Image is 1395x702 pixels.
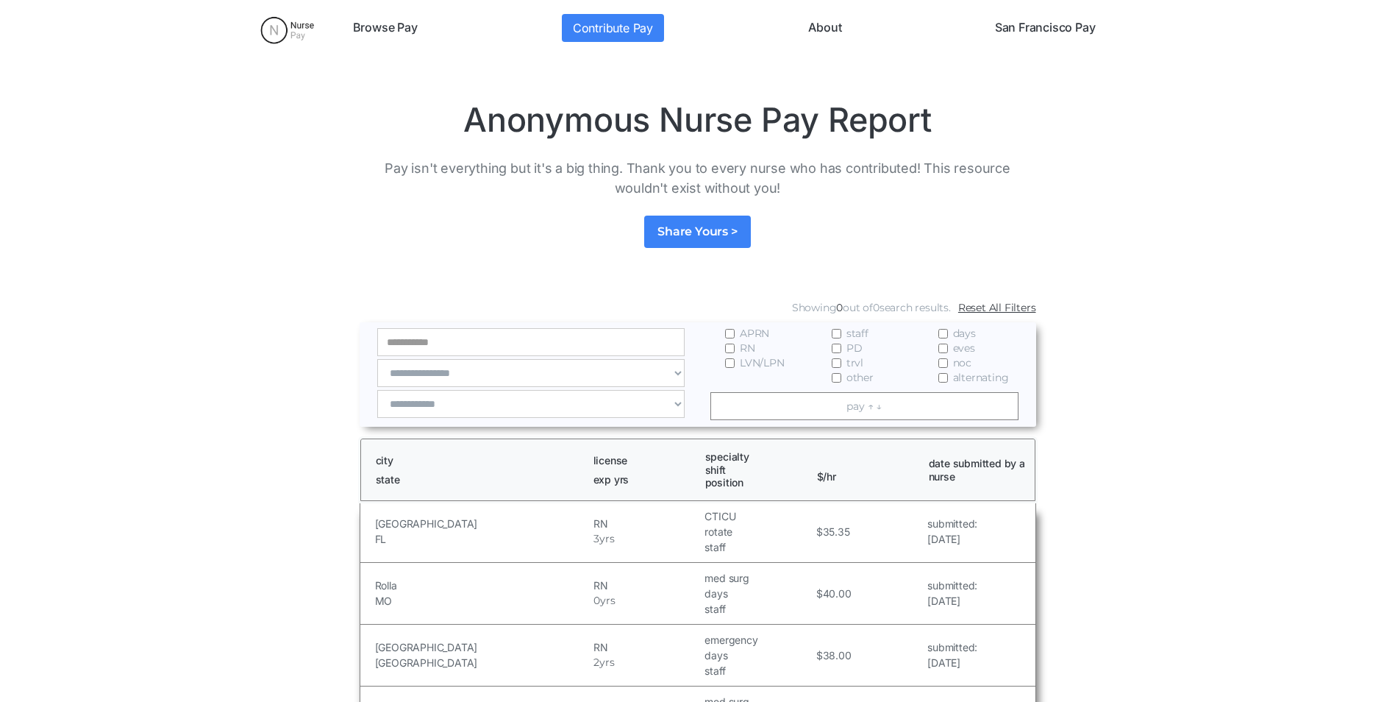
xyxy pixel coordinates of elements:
[360,158,1036,198] p: Pay isn't everything but it's a big thing. Thank you to every nurse who has contributed! This res...
[938,329,948,338] input: days
[927,531,977,547] h5: [DATE]
[704,632,812,648] h5: emergency
[705,476,804,489] h1: position
[927,578,977,609] a: submitted:[DATE]
[705,464,804,477] h1: shift
[725,329,735,338] input: APRN
[562,14,664,42] a: Contribute Pay
[816,524,823,539] h5: $
[927,639,977,670] a: submitted:[DATE]
[375,655,591,670] h5: [GEOGRAPHIC_DATA]
[816,586,823,601] h5: $
[832,329,841,338] input: staff
[593,639,701,655] h5: RN
[705,450,804,464] h1: specialty
[593,473,692,486] h1: exp yrs
[929,457,1027,483] h1: date submitted by a nurse
[832,344,841,353] input: PD
[740,355,785,370] span: LVN/LPN
[704,524,812,539] h5: rotate
[953,341,975,355] span: eves
[816,648,823,663] h5: $
[375,593,591,609] h5: MO
[376,473,580,486] h1: state
[375,639,591,655] h5: [GEOGRAPHIC_DATA]
[953,355,971,370] span: noc
[593,655,599,670] h5: 2
[593,593,600,609] h5: 0
[817,457,916,483] h1: $/hr
[593,531,599,547] h5: 3
[823,648,852,663] h5: 38.00
[599,531,614,547] h5: yrs
[593,454,692,467] h1: license
[593,578,701,593] h5: RN
[704,539,812,555] h5: staff
[740,326,769,341] span: APRN
[376,454,580,467] h1: city
[375,531,591,547] h5: FL
[375,516,591,531] h5: [GEOGRAPHIC_DATA]
[832,358,841,368] input: trvl
[846,355,863,370] span: trvl
[710,392,1018,420] a: pay ↑ ↓
[704,508,812,524] h5: CTICU
[953,326,976,341] span: days
[823,586,852,601] h5: 40.00
[989,14,1102,42] a: San Francisco Pay
[725,344,735,353] input: RN
[802,14,847,42] a: About
[938,373,948,383] input: alternating
[792,300,951,315] div: Showing out of search results.
[644,216,750,248] a: Share Yours >
[836,301,843,314] span: 0
[846,326,868,341] span: staff
[846,341,863,355] span: PD
[600,593,615,609] h5: yrs
[927,593,977,609] h5: [DATE]
[927,578,977,593] h5: submitted:
[704,663,812,678] h5: staff
[375,578,591,593] h5: Rolla
[704,648,812,663] h5: days
[740,341,755,355] span: RN
[823,524,850,539] h5: 35.35
[347,14,424,42] a: Browse Pay
[958,300,1036,315] a: Reset All Filters
[927,639,977,655] h5: submitted:
[927,516,977,531] h5: submitted:
[593,516,701,531] h5: RN
[704,570,812,586] h5: med surg
[725,358,735,368] input: LVN/LPN
[938,358,948,368] input: noc
[360,99,1036,141] h1: Anonymous Nurse Pay Report
[832,373,841,383] input: other
[953,370,1009,385] span: alternating
[704,586,812,601] h5: days
[704,601,812,617] h5: staff
[599,655,614,670] h5: yrs
[938,344,948,353] input: eves
[873,301,880,314] span: 0
[846,370,874,385] span: other
[927,655,977,670] h5: [DATE]
[927,516,977,547] a: submitted:[DATE]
